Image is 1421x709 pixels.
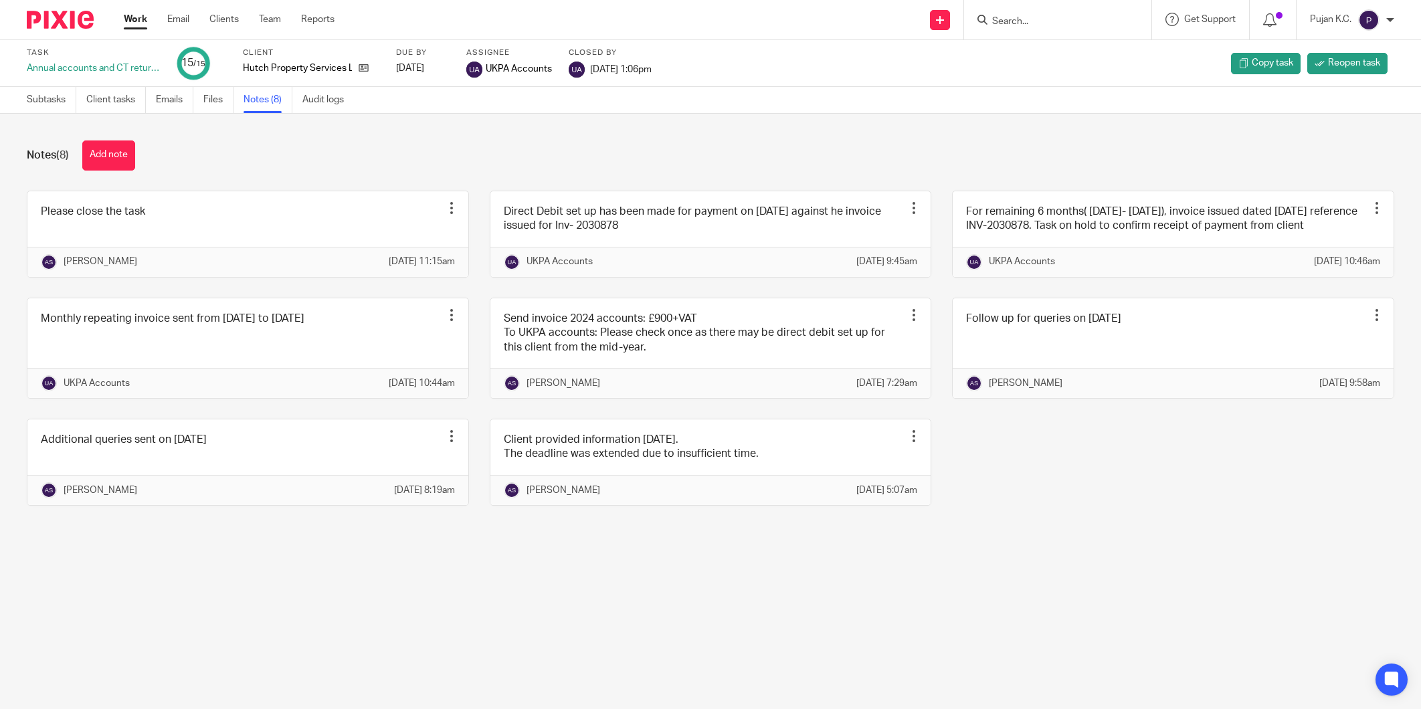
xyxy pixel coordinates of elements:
img: svg%3E [966,375,982,391]
button: Add note [82,140,135,171]
a: Notes (8) [244,87,292,113]
p: [DATE] 5:07am [856,484,917,497]
img: svg%3E [504,482,520,498]
p: [PERSON_NAME] [989,377,1062,390]
input: Search [991,16,1111,28]
div: [DATE] [396,62,450,75]
div: Annual accounts and CT return - Current [27,62,161,75]
p: [PERSON_NAME] [64,255,137,268]
p: [PERSON_NAME] [527,377,600,390]
img: svg%3E [1358,9,1380,31]
img: svg%3E [966,254,982,270]
p: [PERSON_NAME] [64,484,137,497]
a: Emails [156,87,193,113]
p: Hutch Property Services Ltd [243,62,352,75]
img: Pixie [27,11,94,29]
p: [DATE] 8:19am [394,484,455,497]
p: Pujan K.C. [1310,13,1351,26]
label: Task [27,47,161,58]
img: svg%3E [569,62,585,78]
a: Audit logs [302,87,354,113]
img: svg%3E [41,482,57,498]
span: Get Support [1184,15,1236,24]
a: Email [167,13,189,26]
a: Reports [301,13,335,26]
p: UKPA Accounts [527,255,593,268]
small: /15 [193,60,205,68]
img: svg%3E [504,375,520,391]
label: Due by [396,47,450,58]
a: Work [124,13,147,26]
p: UKPA Accounts [989,255,1055,268]
p: [DATE] 10:44am [389,377,455,390]
p: [DATE] 10:46am [1314,255,1380,268]
label: Closed by [569,47,652,58]
img: svg%3E [41,375,57,391]
a: Clients [209,13,239,26]
div: 15 [181,56,205,71]
img: svg%3E [504,254,520,270]
label: Assignee [466,47,552,58]
p: [PERSON_NAME] [527,484,600,497]
img: svg%3E [466,62,482,78]
span: UKPA Accounts [486,62,552,76]
a: Subtasks [27,87,76,113]
p: [DATE] 11:15am [389,255,455,268]
label: Client [243,47,379,58]
span: [DATE] 1:06pm [590,64,652,74]
a: Client tasks [86,87,146,113]
span: Reopen task [1328,56,1380,70]
img: svg%3E [41,254,57,270]
span: Copy task [1252,56,1293,70]
a: Files [203,87,233,113]
span: (8) [56,150,69,161]
p: UKPA Accounts [64,377,130,390]
a: Copy task [1231,53,1301,74]
a: Reopen task [1307,53,1388,74]
p: [DATE] 7:29am [856,377,917,390]
a: Team [259,13,281,26]
p: [DATE] 9:58am [1319,377,1380,390]
h1: Notes [27,148,69,163]
p: [DATE] 9:45am [856,255,917,268]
